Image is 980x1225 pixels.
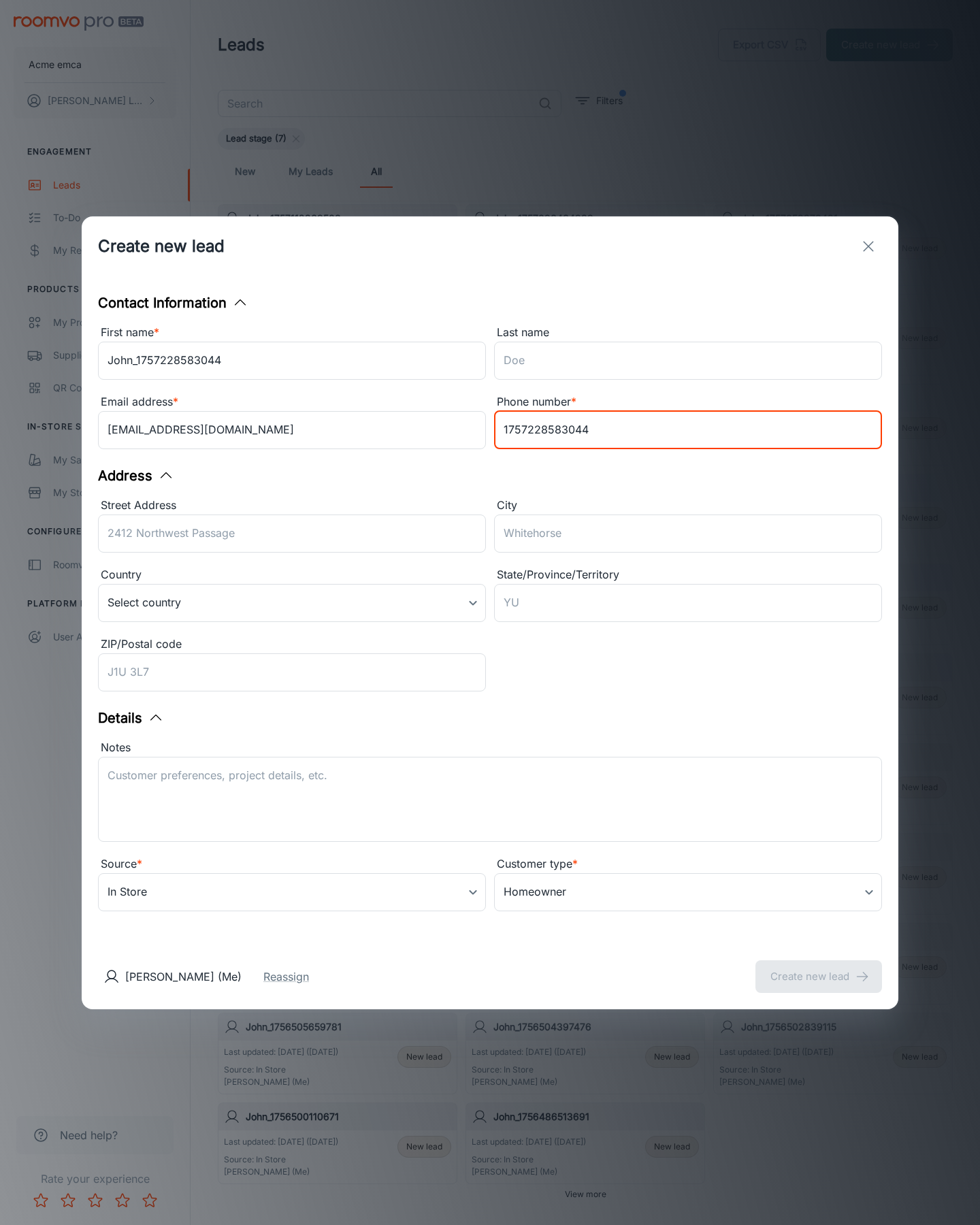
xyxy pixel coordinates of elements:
[98,324,486,342] div: First name
[98,514,486,553] input: 2412 Northwest Passage
[98,411,486,449] input: myname@example.com
[494,393,882,411] div: Phone number
[855,233,882,260] button: exit
[494,411,882,449] input: +1 439-123-4567
[98,855,486,873] div: Source
[494,324,882,342] div: Last name
[98,873,486,911] div: In Store
[98,636,486,653] div: ZIP/Postal code
[263,968,309,985] button: Reassign
[494,873,882,911] div: Homeowner
[494,514,882,553] input: Whitehorse
[98,739,882,757] div: Notes
[98,342,486,380] input: John
[494,855,882,873] div: Customer type
[494,342,882,380] input: Doe
[98,497,486,514] div: Street Address
[98,465,174,486] button: Address
[494,566,882,584] div: State/Province/Territory
[494,497,882,514] div: City
[98,293,248,313] button: Contact Information
[98,584,486,622] div: Select country
[98,653,486,691] input: J1U 3L7
[494,584,882,622] input: YU
[98,234,225,259] h1: Create new lead
[98,708,164,728] button: Details
[98,393,486,411] div: Email address
[98,566,486,584] div: Country
[125,968,242,985] p: [PERSON_NAME] (Me)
